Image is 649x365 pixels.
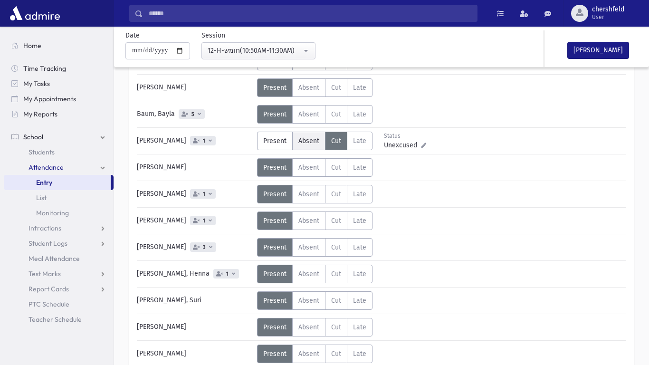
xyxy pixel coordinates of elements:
span: Absent [298,243,319,251]
a: Meal Attendance [4,251,114,266]
span: Attendance [29,163,64,172]
img: AdmirePro [8,4,62,23]
span: 1 [201,191,207,197]
div: AttTypes [257,345,372,363]
span: Unexcused [384,140,421,150]
div: [PERSON_NAME] [132,318,257,336]
div: [PERSON_NAME] [132,158,257,177]
a: My Appointments [4,91,114,106]
span: Teacher Schedule [29,315,82,324]
span: Cut [331,297,341,305]
span: Late [353,297,366,305]
div: [PERSON_NAME] [132,132,257,150]
div: AttTypes [257,78,372,97]
span: Monitoring [36,209,69,217]
span: Present [263,190,286,198]
a: Attendance [4,160,114,175]
span: Present [263,163,286,172]
span: Present [263,297,286,305]
button: [PERSON_NAME] [567,42,629,59]
span: Absent [298,110,319,118]
input: Search [143,5,477,22]
span: My Reports [23,110,57,118]
div: Status [384,132,426,140]
span: My Appointments [23,95,76,103]
a: Infractions [4,221,114,236]
a: Students [4,144,114,160]
span: Absent [298,217,319,225]
div: AttTypes [257,265,372,283]
span: Cut [331,110,341,118]
div: AttTypes [257,291,372,310]
span: Cut [331,217,341,225]
span: School [23,133,43,141]
div: [PERSON_NAME] [132,78,257,97]
span: Absent [298,137,319,145]
div: [PERSON_NAME] [132,345,257,363]
span: Cut [331,84,341,92]
span: Cut [331,243,341,251]
div: Baum, Bayla [132,105,257,124]
span: chershfeld [592,6,624,13]
a: Time Tracking [4,61,114,76]
span: Report Cards [29,285,69,293]
span: Cut [331,190,341,198]
div: [PERSON_NAME], Henna [132,265,257,283]
label: Date [125,30,140,40]
a: Entry [4,175,111,190]
span: My Tasks [23,79,50,88]
span: Absent [298,323,319,331]
span: Infractions [29,224,61,232]
span: List [36,193,47,202]
span: Late [353,243,366,251]
span: Late [353,190,366,198]
span: Present [263,270,286,278]
span: Student Logs [29,239,67,248]
span: Present [263,243,286,251]
span: Absent [298,163,319,172]
a: My Tasks [4,76,114,91]
a: Home [4,38,114,53]
div: AttTypes [257,211,372,230]
div: [PERSON_NAME] [132,238,257,257]
label: Session [201,30,225,40]
span: Home [23,41,41,50]
div: AttTypes [257,318,372,336]
span: Test Marks [29,269,61,278]
div: [PERSON_NAME] [132,185,257,203]
div: [PERSON_NAME] [132,211,257,230]
a: PTC Schedule [4,297,114,312]
span: Cut [331,323,341,331]
span: Absent [298,270,319,278]
span: Cut [331,270,341,278]
button: 12-H-חומש(10:50AM-11:30AM) [201,42,315,59]
span: Absent [298,297,319,305]
span: 1 [224,271,230,277]
span: Late [353,270,366,278]
a: Report Cards [4,281,114,297]
span: Absent [298,350,319,358]
span: Present [263,110,286,118]
span: PTC Schedule [29,300,69,308]
div: AttTypes [257,158,372,177]
div: AttTypes [257,238,372,257]
span: 5 [190,111,196,117]
span: User [592,13,624,21]
span: Meal Attendance [29,254,80,263]
div: AttTypes [257,105,372,124]
span: Late [353,217,366,225]
span: Present [263,217,286,225]
span: Present [263,84,286,92]
div: 12-H-חומש(10:50AM-11:30AM) [208,46,302,56]
span: Late [353,137,366,145]
span: Present [263,350,286,358]
span: 3 [201,244,208,250]
div: AttTypes [257,185,372,203]
a: School [4,129,114,144]
span: Cut [331,163,341,172]
span: Late [353,323,366,331]
span: Late [353,84,366,92]
span: Late [353,163,366,172]
span: Absent [298,190,319,198]
span: Present [263,137,286,145]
